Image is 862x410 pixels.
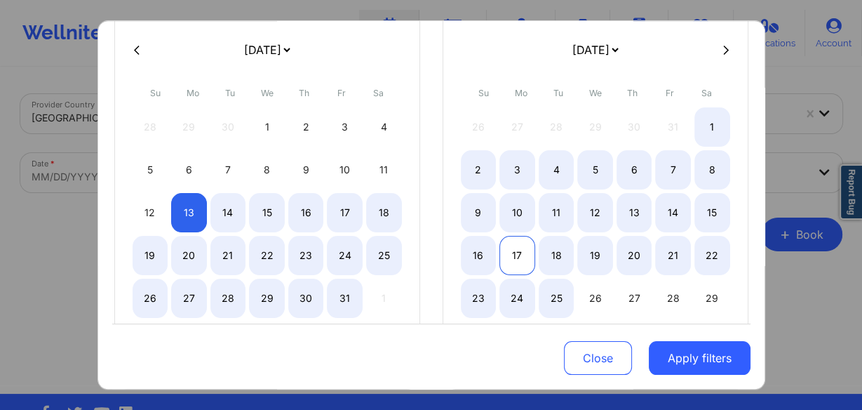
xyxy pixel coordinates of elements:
[171,193,207,232] div: Mon Oct 13 2025
[327,236,363,275] div: Fri Oct 24 2025
[461,236,497,275] div: Sun Nov 16 2025
[617,279,652,318] div: Thu Nov 27 2025
[478,88,489,98] abbr: Sunday
[655,236,691,275] div: Fri Nov 21 2025
[539,193,574,232] div: Tue Nov 11 2025
[210,236,246,275] div: Tue Oct 21 2025
[327,150,363,190] div: Fri Oct 10 2025
[617,150,652,190] div: Thu Nov 06 2025
[577,150,613,190] div: Wed Nov 05 2025
[461,322,497,361] div: Sun Nov 30 2025
[366,107,402,147] div: Sat Oct 04 2025
[171,236,207,275] div: Mon Oct 20 2025
[288,150,324,190] div: Thu Oct 09 2025
[499,193,535,232] div: Mon Nov 10 2025
[249,236,285,275] div: Wed Oct 22 2025
[666,88,674,98] abbr: Friday
[133,236,168,275] div: Sun Oct 19 2025
[337,88,346,98] abbr: Friday
[694,193,730,232] div: Sat Nov 15 2025
[150,88,161,98] abbr: Sunday
[539,150,574,190] div: Tue Nov 04 2025
[589,88,602,98] abbr: Wednesday
[649,341,750,375] button: Apply filters
[499,150,535,190] div: Mon Nov 03 2025
[701,88,712,98] abbr: Saturday
[373,88,384,98] abbr: Saturday
[627,88,638,98] abbr: Thursday
[210,193,246,232] div: Tue Oct 14 2025
[515,88,527,98] abbr: Monday
[171,150,207,190] div: Mon Oct 06 2025
[133,150,168,190] div: Sun Oct 05 2025
[288,236,324,275] div: Thu Oct 23 2025
[210,279,246,318] div: Tue Oct 28 2025
[499,279,535,318] div: Mon Nov 24 2025
[327,193,363,232] div: Fri Oct 17 2025
[327,107,363,147] div: Fri Oct 03 2025
[299,88,309,98] abbr: Thursday
[461,193,497,232] div: Sun Nov 09 2025
[249,193,285,232] div: Wed Oct 15 2025
[499,236,535,275] div: Mon Nov 17 2025
[655,279,691,318] div: Fri Nov 28 2025
[171,279,207,318] div: Mon Oct 27 2025
[617,236,652,275] div: Thu Nov 20 2025
[288,279,324,318] div: Thu Oct 30 2025
[366,193,402,232] div: Sat Oct 18 2025
[327,279,363,318] div: Fri Oct 31 2025
[553,88,563,98] abbr: Tuesday
[655,193,691,232] div: Fri Nov 14 2025
[225,88,235,98] abbr: Tuesday
[133,279,168,318] div: Sun Oct 26 2025
[288,193,324,232] div: Thu Oct 16 2025
[577,193,613,232] div: Wed Nov 12 2025
[249,107,285,147] div: Wed Oct 01 2025
[187,88,199,98] abbr: Monday
[694,150,730,190] div: Sat Nov 08 2025
[249,279,285,318] div: Wed Oct 29 2025
[577,279,613,318] div: Wed Nov 26 2025
[461,279,497,318] div: Sun Nov 23 2025
[539,236,574,275] div: Tue Nov 18 2025
[539,279,574,318] div: Tue Nov 25 2025
[577,236,613,275] div: Wed Nov 19 2025
[261,88,274,98] abbr: Wednesday
[461,150,497,190] div: Sun Nov 02 2025
[655,150,691,190] div: Fri Nov 07 2025
[694,107,730,147] div: Sat Nov 01 2025
[564,341,632,375] button: Close
[288,107,324,147] div: Thu Oct 02 2025
[133,193,168,232] div: Sun Oct 12 2025
[617,193,652,232] div: Thu Nov 13 2025
[694,236,730,275] div: Sat Nov 22 2025
[694,279,730,318] div: Sat Nov 29 2025
[249,150,285,190] div: Wed Oct 08 2025
[366,236,402,275] div: Sat Oct 25 2025
[366,150,402,190] div: Sat Oct 11 2025
[210,150,246,190] div: Tue Oct 07 2025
